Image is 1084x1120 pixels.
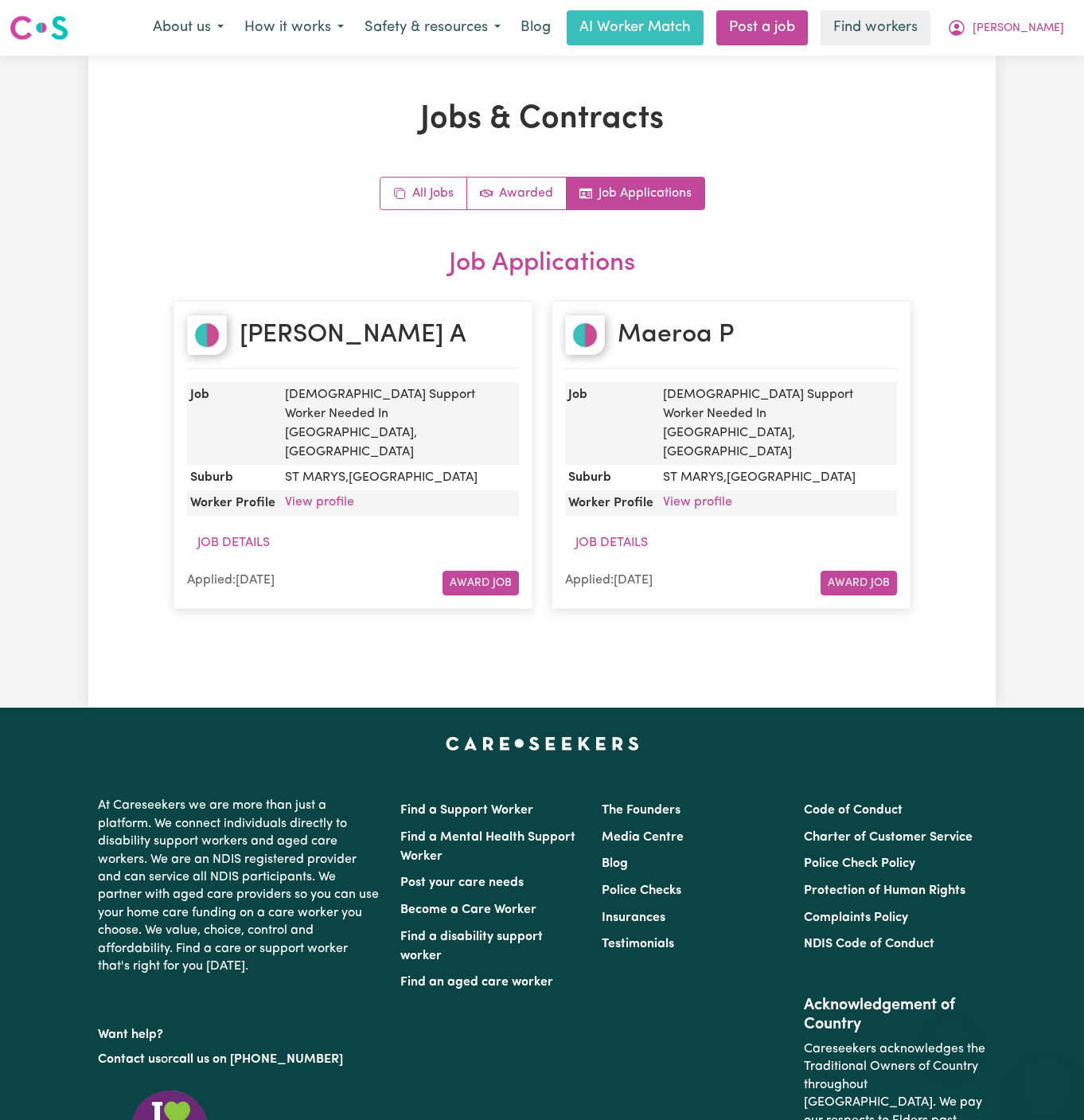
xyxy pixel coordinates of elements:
[602,831,684,844] a: Media Centre
[174,100,910,139] h1: Jobs & Contracts
[187,381,279,464] dt: Job
[173,1053,343,1066] a: call us on [PHONE_NUMBER]
[187,574,275,587] span: Applied: [DATE]
[400,931,543,962] a: Find a disability support worker
[187,490,279,515] dt: Worker Profile
[937,11,1074,45] button: My Account
[187,314,227,354] img: Lyn
[935,1018,967,1050] iframe: Close message
[804,884,965,897] a: Protection of Human Rights
[657,464,897,490] dd: ST MARYS , [GEOGRAPHIC_DATA]
[187,528,280,558] button: Job Details
[234,11,354,45] button: How it works
[663,496,732,509] a: View profile
[240,319,466,349] h2: [PERSON_NAME] A
[618,319,734,349] h2: Maeroa P
[10,14,68,42] img: Careseekers logo
[98,1044,381,1075] p: or
[400,804,533,817] a: Find a Support Worker
[804,857,915,870] a: Police Check Policy
[716,10,808,45] a: Post a job
[1020,1056,1071,1107] iframe: Button to launch messaging window
[174,248,910,279] h2: Job Applications
[98,1020,381,1044] p: Want help?
[279,381,519,464] dd: [DEMOGRAPHIC_DATA] Support Worker Needed In [GEOGRAPHIC_DATA], [GEOGRAPHIC_DATA]
[380,178,467,209] a: All jobs
[804,831,973,844] a: Charter of Customer Service
[804,996,986,1034] h2: Acknowledgement of Country
[973,20,1064,37] span: [PERSON_NAME]
[565,464,657,490] dt: Suburb
[443,571,519,595] button: Award Job
[446,736,639,749] a: Careseekers home page
[567,10,704,45] a: AI Worker Match
[821,571,897,595] button: Award Job
[10,10,68,46] a: Careseekers logo
[400,903,536,916] a: Become a Care Worker
[187,464,279,490] dt: Suburb
[804,804,903,817] a: Code of Conduct
[279,464,519,490] dd: ST MARYS , [GEOGRAPHIC_DATA]
[98,790,381,981] p: At Careseekers we are more than just a platform. We connect individuals directly to disability su...
[602,857,628,870] a: Blog
[821,10,930,45] a: Find workers
[567,178,704,209] a: Job applications
[565,528,658,558] button: Job Details
[565,490,657,515] dt: Worker Profile
[602,884,681,897] a: Police Checks
[285,496,354,509] a: View profile
[511,10,560,45] a: Blog
[657,381,897,464] dd: [DEMOGRAPHIC_DATA] Support Worker Needed In [GEOGRAPHIC_DATA], [GEOGRAPHIC_DATA]
[804,911,908,924] a: Complaints Policy
[467,178,567,209] a: Active jobs
[602,804,680,817] a: The Founders
[602,938,674,950] a: Testimonials
[565,314,605,354] img: Maeroa
[400,876,524,889] a: Post your care needs
[98,1053,161,1066] a: Contact us
[565,574,653,587] span: Applied: [DATE]
[400,976,553,989] a: Find an aged care worker
[142,11,234,45] button: About us
[565,381,657,464] dt: Job
[400,831,575,863] a: Find a Mental Health Support Worker
[804,938,934,950] a: NDIS Code of Conduct
[354,11,511,45] button: Safety & resources
[602,911,665,924] a: Insurances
